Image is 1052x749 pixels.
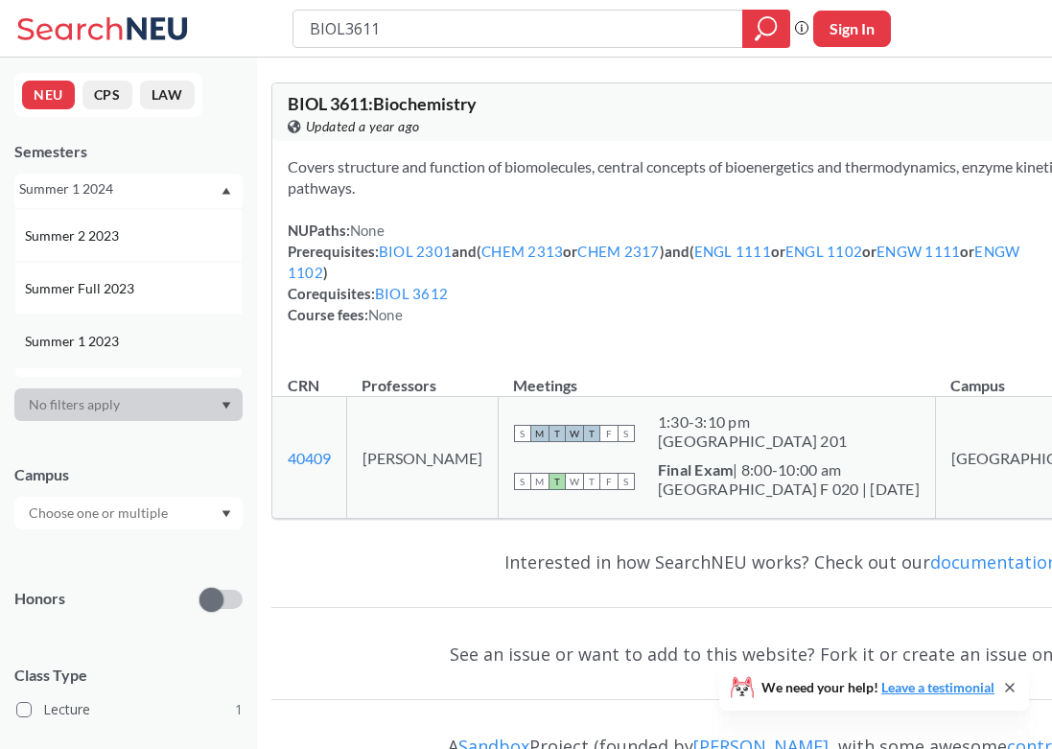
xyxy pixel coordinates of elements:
span: Summer Full 2023 [25,278,138,299]
span: We need your help! [761,681,994,694]
span: T [549,425,566,442]
b: Final Exam [658,460,734,479]
span: Summer 2 2023 [25,225,123,246]
div: 1:30 - 3:10 pm [658,412,847,432]
label: Lecture [16,697,243,722]
a: ENGL 1111 [694,243,771,260]
th: Meetings [498,356,935,397]
svg: magnifying glass [755,15,778,42]
span: S [514,425,531,442]
svg: Dropdown arrow [222,187,231,195]
div: | 8:00-10:00 am [658,460,920,480]
span: S [618,425,635,442]
div: NUPaths: Prerequisites: and ( or ) and ( or or or ) Corequisites: Course fees: [288,220,1041,325]
a: BIOL 2301 [379,243,452,260]
div: Semesters [14,141,243,162]
div: [GEOGRAPHIC_DATA] F 020 | [DATE] [658,480,920,499]
input: Class, professor, course number, "phrase" [308,12,729,45]
span: Class Type [14,665,243,686]
span: None [350,222,385,239]
div: Dropdown arrow [14,497,243,529]
span: S [618,473,635,490]
button: NEU [22,81,75,109]
div: CRN [288,375,319,396]
button: CPS [82,81,132,109]
span: M [531,425,549,442]
input: Choose one or multiple [19,502,180,525]
button: LAW [140,81,195,109]
span: W [566,425,583,442]
a: CHEM 2313 [481,243,563,260]
th: Professors [346,356,498,397]
a: Leave a testimonial [881,679,994,695]
button: Sign In [813,11,891,47]
span: BIOL 3611 : Biochemistry [288,93,477,114]
span: S [514,473,531,490]
span: Updated a year ago [306,116,420,137]
span: Summer 1 2023 [25,331,123,352]
span: T [583,473,600,490]
a: ENGW 1111 [877,243,960,260]
a: CHEM 2317 [577,243,659,260]
div: Dropdown arrow [14,388,243,421]
div: Summer 1 2024Dropdown arrowSummer 2 2024Summer Full 2024Summer 1 2024Spring 2024Fall 2023Summer 2... [14,174,243,204]
div: Summer 1 2024 [19,178,220,199]
span: T [549,473,566,490]
p: Honors [14,588,65,610]
span: F [600,473,618,490]
span: None [368,306,403,323]
div: [GEOGRAPHIC_DATA] 201 [658,432,847,451]
td: [PERSON_NAME] [346,397,498,519]
svg: Dropdown arrow [222,510,231,518]
span: T [583,425,600,442]
span: M [531,473,549,490]
span: 1 [235,699,243,720]
a: BIOL 3612 [375,285,448,302]
div: Campus [14,464,243,485]
div: magnifying glass [742,10,790,48]
a: 40409 [288,449,331,467]
svg: Dropdown arrow [222,402,231,410]
span: F [600,425,618,442]
a: ENGL 1102 [785,243,862,260]
span: W [566,473,583,490]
